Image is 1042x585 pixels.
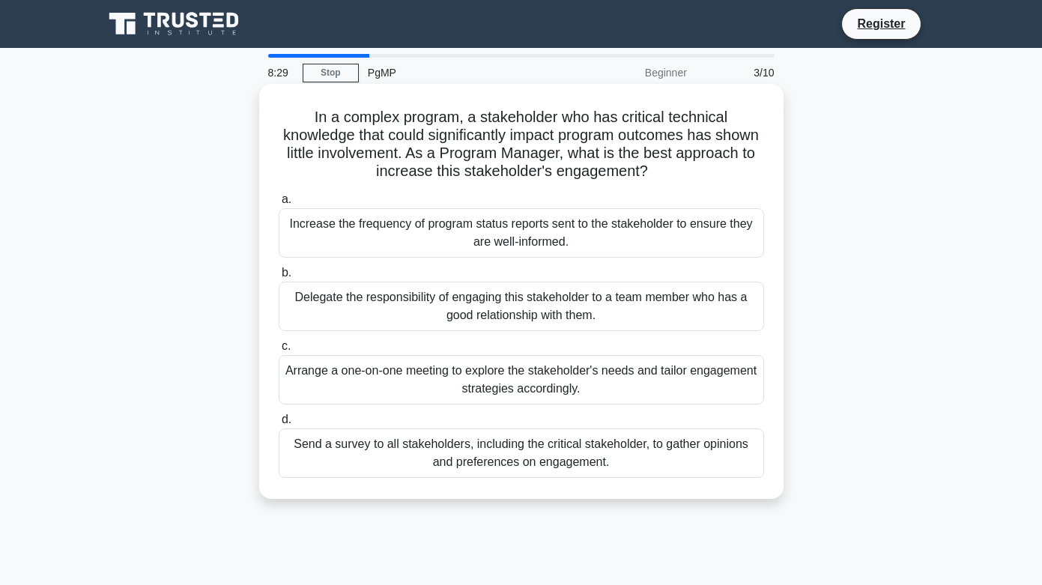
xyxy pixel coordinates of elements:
span: c. [282,339,291,352]
a: Register [848,14,914,33]
div: 3/10 [696,58,784,88]
div: Delegate the responsibility of engaging this stakeholder to a team member who has a good relation... [279,282,764,331]
a: Stop [303,64,359,82]
span: d. [282,413,291,425]
div: Arrange a one-on-one meeting to explore the stakeholder's needs and tailor engagement strategies ... [279,355,764,404]
span: a. [282,193,291,205]
div: PgMP [359,58,565,88]
div: Beginner [565,58,696,88]
div: Send a survey to all stakeholders, including the critical stakeholder, to gather opinions and pre... [279,428,764,478]
h5: In a complex program, a stakeholder who has critical technical knowledge that could significantly... [277,108,766,181]
div: Increase the frequency of program status reports sent to the stakeholder to ensure they are well-... [279,208,764,258]
span: b. [282,266,291,279]
div: 8:29 [259,58,303,88]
